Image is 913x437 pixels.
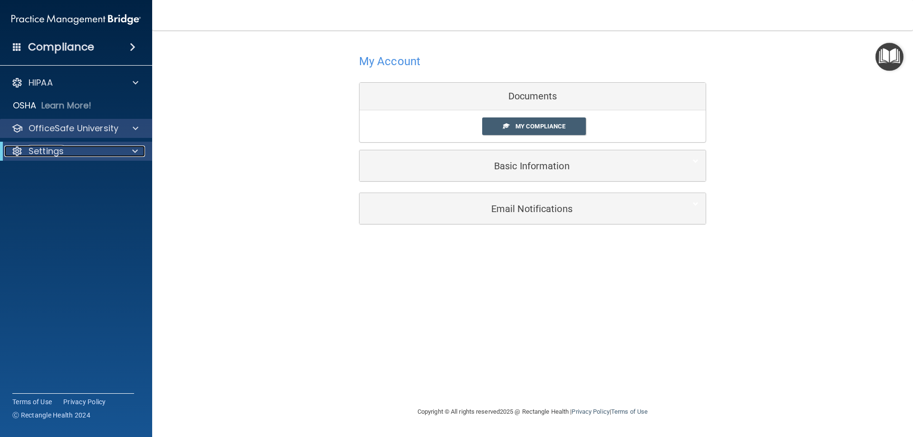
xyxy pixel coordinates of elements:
a: Terms of Use [611,408,648,415]
p: Settings [29,146,64,157]
h5: Email Notifications [367,204,670,214]
button: Open Resource Center [875,43,903,71]
h4: Compliance [28,40,94,54]
a: Terms of Use [12,397,52,407]
span: Ⓒ Rectangle Health 2024 [12,410,90,420]
div: Copyright © All rights reserved 2025 @ Rectangle Health | | [359,397,706,427]
img: PMB logo [11,10,141,29]
a: Privacy Policy [572,408,609,415]
span: My Compliance [515,123,565,130]
a: Email Notifications [367,198,699,219]
div: Documents [359,83,706,110]
p: OfficeSafe University [29,123,118,134]
a: Settings [11,146,138,157]
a: Basic Information [367,155,699,176]
h4: My Account [359,55,420,68]
a: OfficeSafe University [11,123,138,134]
p: OSHA [13,100,37,111]
h5: Basic Information [367,161,670,171]
a: Privacy Policy [63,397,106,407]
a: HIPAA [11,77,138,88]
p: HIPAA [29,77,53,88]
p: Learn More! [41,100,92,111]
